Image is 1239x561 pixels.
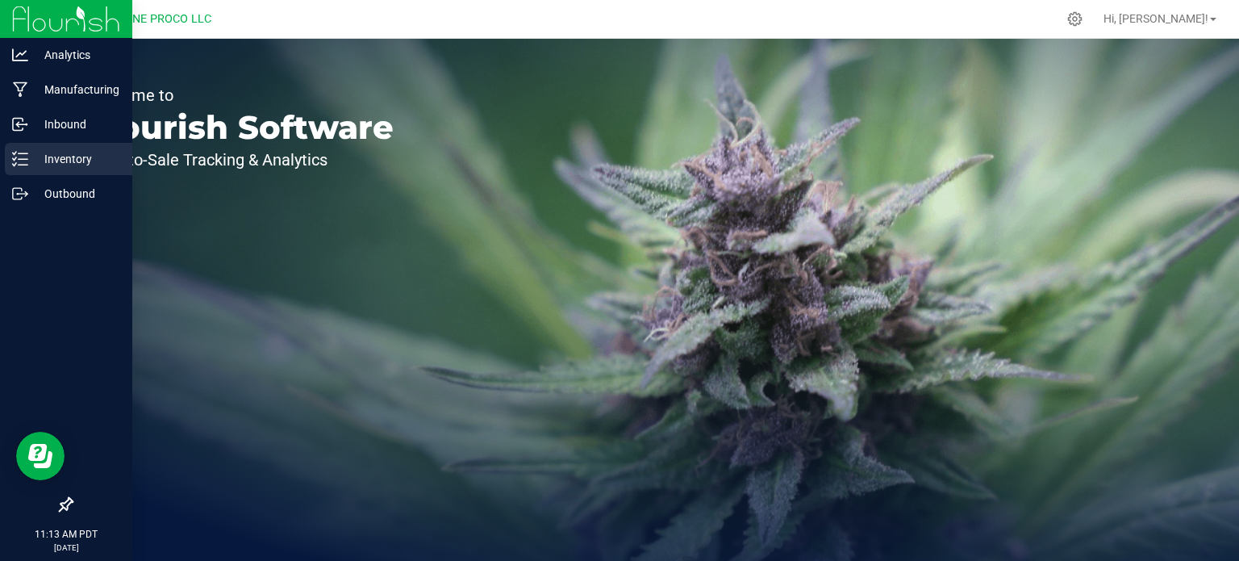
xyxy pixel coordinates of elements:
[16,432,65,480] iframe: Resource center
[1065,11,1085,27] div: Manage settings
[28,184,125,203] p: Outbound
[28,115,125,134] p: Inbound
[12,47,28,63] inline-svg: Analytics
[87,87,394,103] p: Welcome to
[12,82,28,98] inline-svg: Manufacturing
[87,152,394,168] p: Seed-to-Sale Tracking & Analytics
[118,12,211,26] span: DUNE PROCO LLC
[1103,12,1208,25] span: Hi, [PERSON_NAME]!
[87,111,394,144] p: Flourish Software
[28,80,125,99] p: Manufacturing
[12,186,28,202] inline-svg: Outbound
[7,542,125,554] p: [DATE]
[12,116,28,132] inline-svg: Inbound
[28,45,125,65] p: Analytics
[12,151,28,167] inline-svg: Inventory
[7,527,125,542] p: 11:13 AM PDT
[28,149,125,169] p: Inventory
